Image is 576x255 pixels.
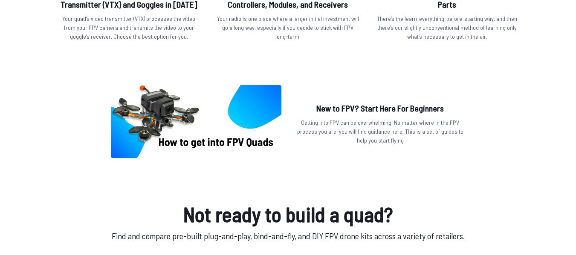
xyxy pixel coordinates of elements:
[295,102,466,115] h2: New to FPV? Start Here For Beginners
[56,199,520,229] h1: Not ready to build a quad?
[56,229,520,242] p: Find and compare pre-built plug-and-play, bind-and-fly, and DIY FPV drone kits across a variety o...
[376,14,518,41] p: There’s the learn-everything-before-starting way, and then there’s our slightly unconventional me...
[295,118,466,145] p: Getting into FPV can be overwhelming. No matter where in the FPV process you are, you will find g...
[217,14,359,41] p: Your radio is one place where a larger initial investment will go a long way, especially if you d...
[111,85,281,158] img: image of post
[111,85,466,158] a: image of postNew to FPV? Start Here For BeginnersGetting into FPV can be overwhelming. No matter ...
[58,14,200,41] p: Your quad’s video transmitter (VTX) processes the video from your FPV camera and transmits the vi...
